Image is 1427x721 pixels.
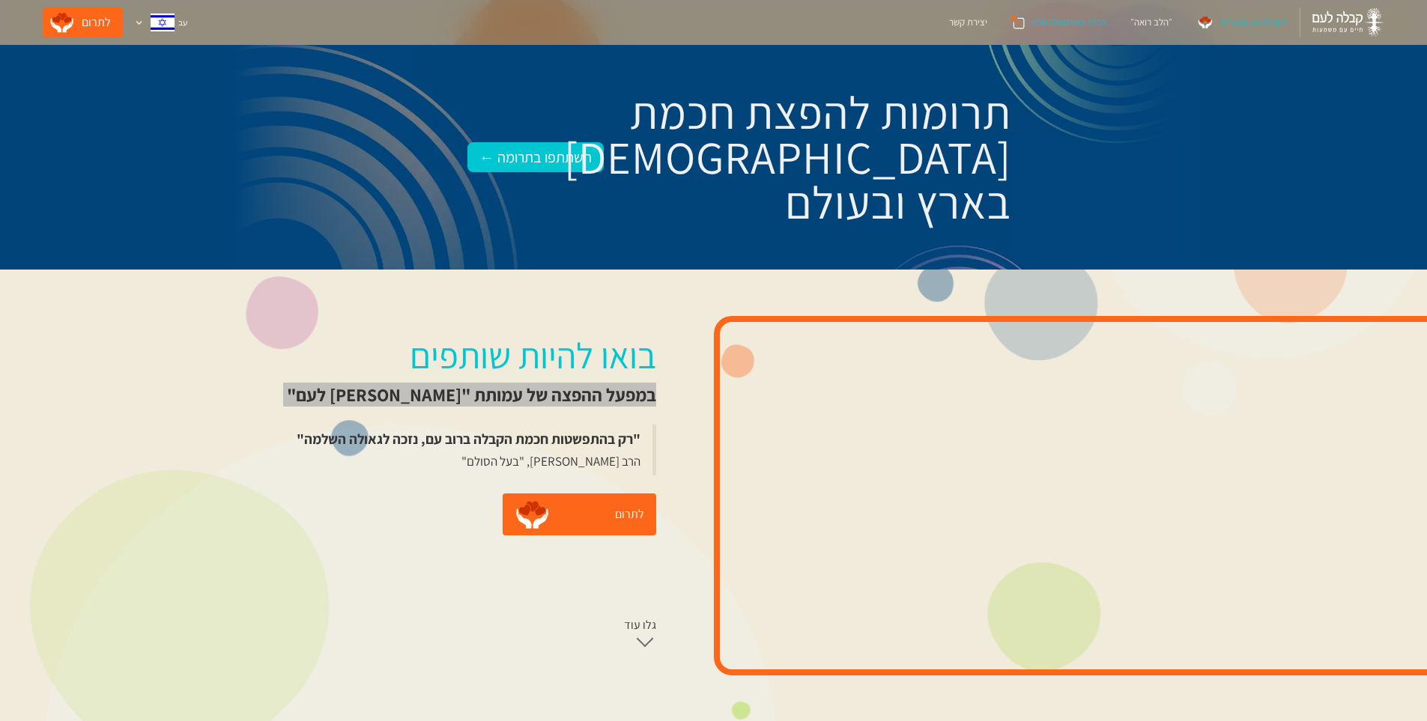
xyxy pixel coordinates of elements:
a: גלו עוד [503,616,656,655]
div: יצירת קשר [949,15,987,30]
blockquote: "רק בהתפשטות חכמת הקבלה ברוב עם, נזכה לגאולה השלמה" [285,425,656,453]
div: במפעל ההפצה של עמותת "[PERSON_NAME] לעם" [287,383,656,407]
div: עב [178,15,188,30]
div: בואו להיות שותפים [1220,15,1288,30]
div: ״הלב רואה״ [1130,15,1172,30]
a: לתרום [503,493,656,535]
div: הבית הווירטואלי שלנו [1031,15,1106,30]
div: גלו עוד [624,618,656,633]
blockquote: הרב [PERSON_NAME], "בעל הסולם" [449,453,656,475]
a: לתרום [43,7,123,37]
a: בואו להיות שותפים [1184,7,1300,37]
div: עב [129,7,194,37]
h3: תרומות להפצת חכמת [DEMOGRAPHIC_DATA] בארץ ובעולם [564,90,1011,225]
a: ״הלב רואה״ [1118,7,1184,37]
div: השתתפו בתרומה ← [479,145,592,169]
a: הבית הווירטואלי שלנו [999,7,1118,37]
img: kabbalah laam logo [1312,7,1384,37]
a: יצירת קשר [937,7,999,37]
